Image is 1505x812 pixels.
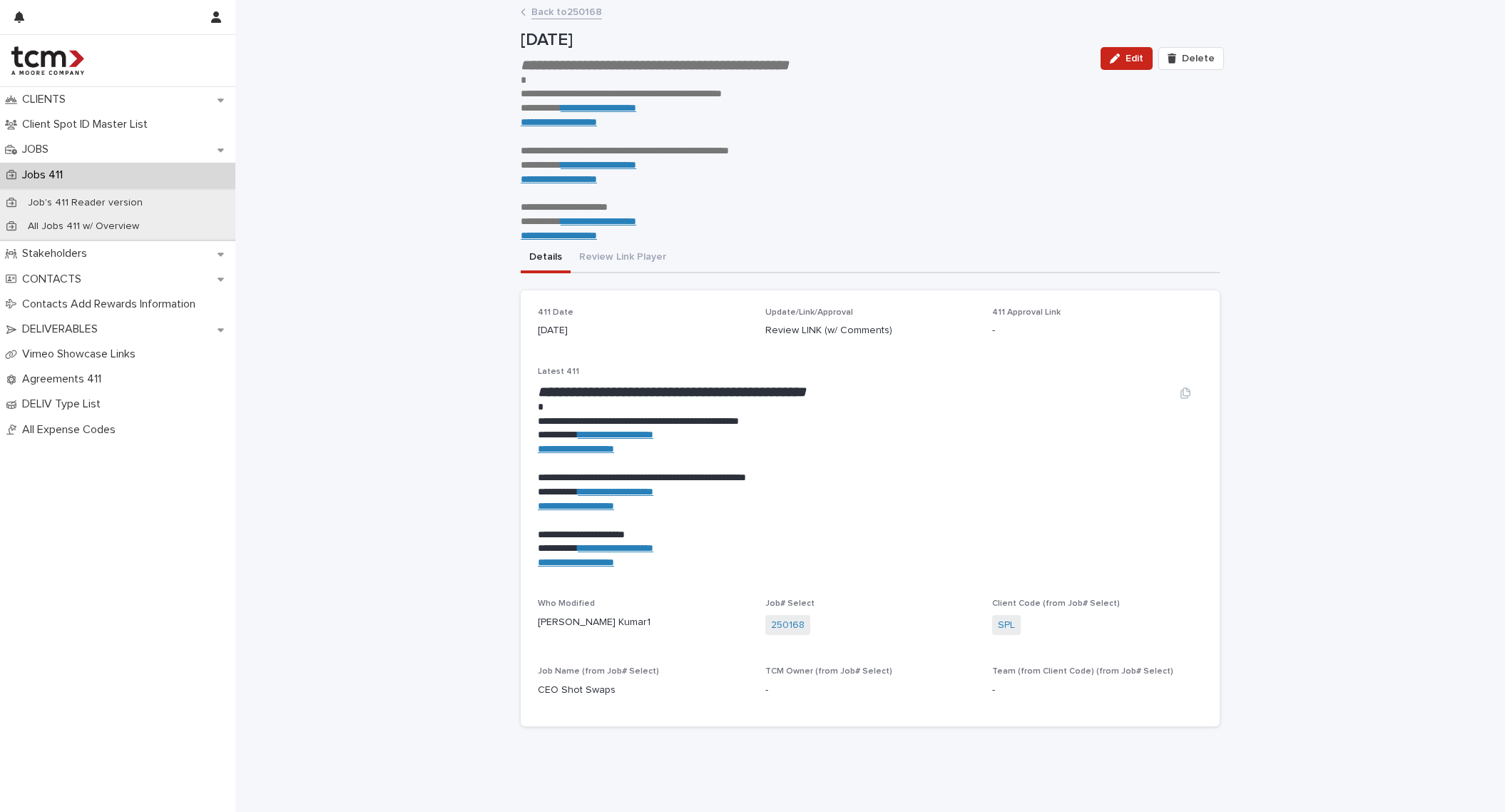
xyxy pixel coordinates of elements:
[16,168,74,182] p: Jobs 411
[16,143,60,156] p: JOBS
[16,118,159,131] p: Client Spot ID Master List
[16,298,207,311] p: Contacts Add Rewards Information
[992,667,1173,676] span: Team (from Client Code) (from Job# Select)
[16,397,112,411] p: DELIV Type List
[16,220,150,233] p: All Jobs 411 w/ Overview
[765,683,976,698] p: -
[765,599,815,608] span: Job# Select
[1126,54,1143,64] span: Edit
[521,30,1089,51] p: [DATE]
[16,247,98,260] p: Stakeholders
[1101,47,1153,70] button: Edit
[16,273,93,286] p: CONTACTS
[765,323,976,338] p: Review LINK (w/ Comments)
[992,683,1203,698] p: -
[998,618,1015,633] a: SPL
[16,93,77,106] p: CLIENTS
[538,599,595,608] span: Who Modified
[765,308,853,317] span: Update/Link/Approval
[538,615,748,630] p: [PERSON_NAME] Kumar1
[538,367,579,376] span: Latest 411
[992,599,1120,608] span: Client Code (from Job# Select)
[538,323,748,338] p: [DATE]
[538,683,748,698] p: CEO Shot Swaps
[538,667,659,676] span: Job Name (from Job# Select)
[571,243,675,273] button: Review Link Player
[11,46,84,75] img: 4hMmSqQkux38exxPVZHQ
[16,423,127,437] p: All Expense Codes
[16,197,154,209] p: Job's 411 Reader version
[531,3,602,19] a: Back to250168
[538,308,573,317] span: 411 Date
[1158,47,1224,70] button: Delete
[992,308,1061,317] span: 411 Approval Link
[992,323,1203,338] p: -
[1182,54,1215,64] span: Delete
[16,323,109,336] p: DELIVERABLES
[521,243,571,273] button: Details
[16,347,147,361] p: Vimeo Showcase Links
[16,372,113,386] p: Agreements 411
[765,667,892,676] span: TCM Owner (from Job# Select)
[771,618,805,633] a: 250168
